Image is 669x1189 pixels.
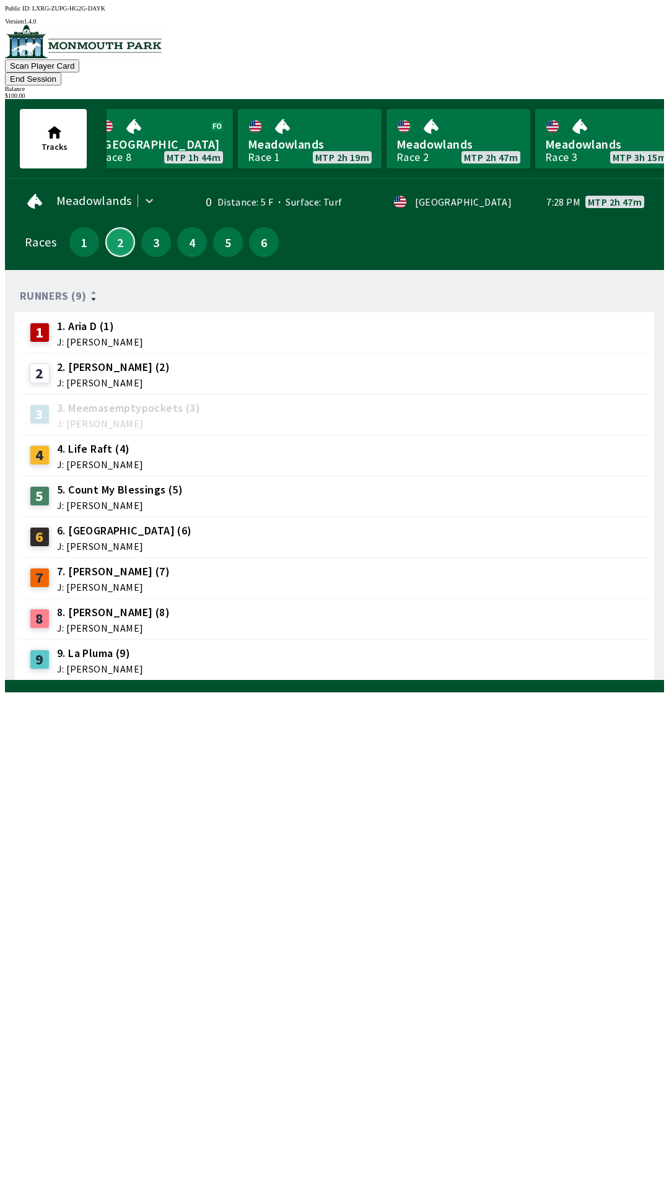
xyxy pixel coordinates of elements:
[56,196,131,206] span: Meadowlands
[30,650,50,669] div: 9
[5,72,61,85] button: End Session
[57,419,200,429] span: J: [PERSON_NAME]
[396,152,429,162] div: Race 2
[30,568,50,588] div: 7
[30,404,50,424] div: 3
[545,136,669,152] span: Meadowlands
[20,109,87,168] button: Tracks
[5,92,664,99] div: $ 100.00
[5,85,664,92] div: Balance
[180,238,204,246] span: 4
[238,109,382,168] a: MeadowlandsRace 1MTP 2h 19m
[57,500,183,510] span: J: [PERSON_NAME]
[57,623,170,633] span: J: [PERSON_NAME]
[5,25,162,58] img: venue logo
[249,227,279,257] button: 6
[167,152,221,162] span: MTP 1h 44m
[57,441,143,457] span: 4. Life Raft (4)
[213,227,243,257] button: 5
[57,359,170,375] span: 2. [PERSON_NAME] (2)
[464,152,518,162] span: MTP 2h 47m
[545,152,577,162] div: Race 3
[99,152,131,162] div: Race 8
[30,445,50,465] div: 4
[57,582,170,592] span: J: [PERSON_NAME]
[57,523,192,539] span: 6. [GEOGRAPHIC_DATA] (6)
[72,238,96,246] span: 1
[30,609,50,629] div: 8
[57,459,143,469] span: J: [PERSON_NAME]
[57,664,143,674] span: J: [PERSON_NAME]
[216,238,240,246] span: 5
[20,290,649,302] div: Runners (9)
[5,5,664,12] div: Public ID:
[57,645,143,661] span: 9. La Pluma (9)
[387,109,530,168] a: MeadowlandsRace 2MTP 2h 47m
[57,337,143,347] span: J: [PERSON_NAME]
[141,227,171,257] button: 3
[5,18,664,25] div: Version 1.4.0
[546,197,580,207] span: 7:28 PM
[30,364,50,383] div: 2
[105,227,135,257] button: 2
[248,152,280,162] div: Race 1
[42,141,68,152] span: Tracks
[252,238,276,246] span: 6
[69,227,99,257] button: 1
[57,564,170,580] span: 7. [PERSON_NAME] (7)
[57,318,143,334] span: 1. Aria D (1)
[30,323,50,342] div: 1
[177,227,207,257] button: 4
[30,527,50,547] div: 6
[248,136,372,152] span: Meadowlands
[415,197,512,207] div: [GEOGRAPHIC_DATA]
[217,196,273,208] span: Distance: 5 F
[57,378,170,388] span: J: [PERSON_NAME]
[588,197,642,207] span: MTP 2h 47m
[57,400,200,416] span: 3. Meemasemptypockets (3)
[57,541,192,551] span: J: [PERSON_NAME]
[89,109,233,168] a: [GEOGRAPHIC_DATA]Race 8MTP 1h 44m
[20,291,86,301] span: Runners (9)
[273,196,343,208] span: Surface: Turf
[183,197,212,207] div: 0
[144,238,168,246] span: 3
[57,482,183,498] span: 5. Count My Blessings (5)
[396,136,520,152] span: Meadowlands
[25,237,56,247] div: Races
[315,152,369,162] span: MTP 2h 19m
[5,59,79,72] button: Scan Player Card
[32,5,105,12] span: LXRG-ZUPG-HG2G-DAYK
[99,136,223,152] span: [GEOGRAPHIC_DATA]
[613,152,667,162] span: MTP 3h 15m
[30,486,50,506] div: 5
[57,604,170,621] span: 8. [PERSON_NAME] (8)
